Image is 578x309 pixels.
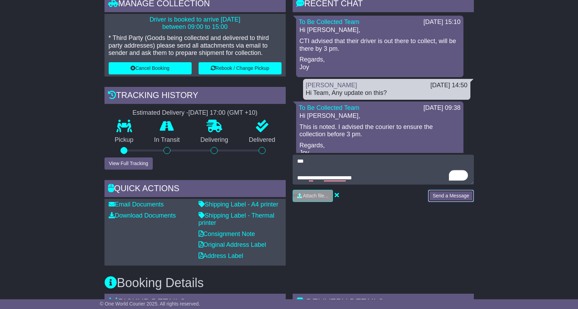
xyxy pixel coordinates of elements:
[199,241,266,248] a: Original Address Label
[144,136,190,144] p: In Transit
[430,82,468,89] div: [DATE] 14:50
[104,180,286,199] div: Quick Actions
[300,38,460,52] p: CTI advised that their driver is out there to collect, will be there by 3 pm.
[299,18,360,25] a: To Be Collected Team
[109,212,176,219] a: Download Documents
[190,136,239,144] p: Delivering
[104,136,144,144] p: Pickup
[199,212,275,227] a: Shipping Label - Thermal printer
[109,16,282,31] p: Driver is booked to arrive [DATE] between 09:00 to 15:00
[199,62,282,74] button: Rebook / Change Pickup
[293,155,474,185] textarea: To enrich screen reader interactions, please activate Accessibility in Grammarly extension settings
[109,62,192,74] button: Cancel Booking
[300,56,460,71] p: Regards, Joy
[300,112,460,120] p: Hi [PERSON_NAME],
[424,104,461,112] div: [DATE] 09:38
[300,123,460,138] p: This is noted. I advised the courier to ensure the collection before 3 pm.
[299,104,360,111] a: To Be Collected Team
[199,201,278,208] a: Shipping Label - A4 printer
[109,34,282,57] p: * Third Party (Goods being collected and delivered to third party addresses) please send all atta...
[424,18,461,26] div: [DATE] 15:10
[300,142,460,157] p: Regards, Joy
[199,252,243,259] a: Address Label
[300,26,460,34] p: Hi [PERSON_NAME],
[100,301,200,307] span: © One World Courier 2025. All rights reserved.
[306,82,357,89] a: [PERSON_NAME]
[238,136,286,144] p: Delivered
[428,190,474,202] button: Send a Message
[306,89,468,97] div: Hi Team, Any update on this?
[109,201,164,208] a: Email Documents
[104,87,286,106] div: Tracking history
[189,109,258,117] div: [DATE] 17:00 (GMT +10)
[199,230,255,237] a: Consignment Note
[104,109,286,117] div: Estimated Delivery -
[104,276,474,290] h3: Booking Details
[104,157,153,170] button: View Full Tracking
